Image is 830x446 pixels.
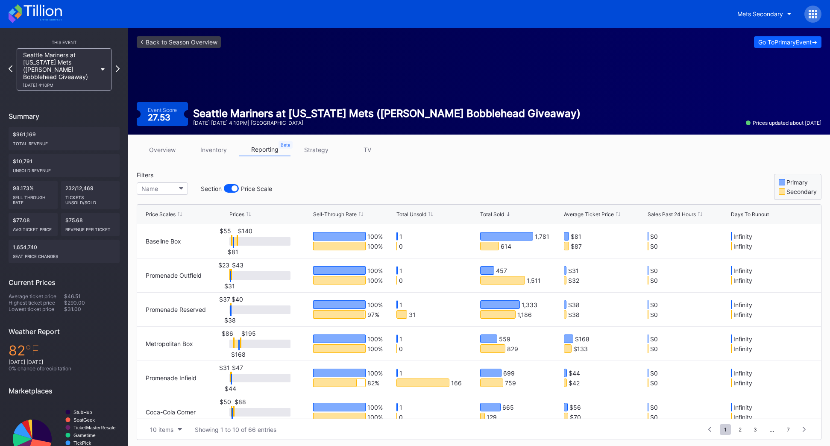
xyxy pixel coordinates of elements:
button: Mets Secondary [731,6,798,22]
div: Infinity [733,413,752,421]
div: $31 [568,267,579,274]
div: $38 [568,301,580,308]
div: $75.68 [61,213,120,236]
text: Gametime [73,433,96,438]
div: This Event [9,40,120,45]
div: Days To Runout [731,211,769,217]
div: $961,169 [9,127,120,150]
div: 82 % [367,379,379,387]
button: Name [137,182,188,195]
div: 614 [501,242,511,250]
div: 100 % [367,403,383,411]
div: 82 [9,342,120,359]
div: 97 % [367,311,379,318]
div: Prices [229,211,244,217]
text: TickPick [73,440,91,446]
div: $0 [650,413,658,421]
div: Sell-Through Rate [313,211,357,217]
div: $87 [571,242,582,250]
div: 1,654,740 [9,240,120,263]
div: Unsold Revenue [13,164,115,173]
div: $0 [650,232,658,240]
div: Sell Through Rate [13,191,53,205]
div: 1 [399,403,402,411]
div: 1 [399,301,402,308]
div: $0 [650,369,658,377]
div: Infinity [733,369,752,377]
div: 100 % [367,267,383,274]
a: overview [137,143,188,156]
div: 759 [505,379,516,387]
div: Name [141,185,158,192]
text: SeatGeek [73,417,95,423]
div: Marketplaces [9,387,120,395]
span: 2 [734,424,746,435]
div: $46.51 [64,293,120,299]
div: 100 % [367,301,383,308]
div: 0 [399,242,403,250]
div: Avg ticket price [13,223,53,232]
div: $77.08 [9,213,58,236]
a: TV [342,143,393,156]
div: 100 % [367,276,383,284]
div: $195 [241,330,256,337]
div: Coca-Cola Corner [146,408,196,416]
div: [DATE] [DATE] [9,359,120,365]
div: Seattle Mariners at [US_STATE] Mets ([PERSON_NAME] Bobblehead Giveaway) [193,107,581,120]
div: $0 [650,311,658,318]
div: Lowest ticket price [9,306,64,312]
div: 0 [399,276,403,284]
div: 10 items [150,426,173,433]
div: $42 [569,379,580,387]
div: 166 [451,379,462,387]
span: ℉ [25,342,39,359]
div: Promenade Reserved [146,306,206,313]
div: Infinity [733,335,752,343]
div: Current Prices [9,278,120,287]
div: $133 [573,345,588,352]
div: $31 [219,364,230,371]
div: $38 [568,311,580,318]
div: Infinity [733,379,752,387]
div: $0 [650,301,658,308]
div: $37 [219,296,230,303]
div: $31.00 [64,306,120,312]
div: $23 [218,261,229,269]
div: 100 % [367,242,383,250]
div: Infinity [733,242,752,250]
div: 559 [499,335,510,343]
div: Filters [137,171,276,179]
div: $32 [568,276,579,284]
div: $0 [650,403,658,411]
div: 100 % [367,335,383,343]
text: TicketMasterResale [73,425,115,430]
div: $168 [575,335,590,343]
div: $168 [228,351,249,358]
div: Price Scales [146,211,176,217]
div: Secondary [786,188,817,195]
div: $44 [220,385,241,392]
div: $10,791 [9,154,120,177]
div: $0 [650,335,658,343]
div: $70 [570,413,581,421]
div: $40 [232,296,243,303]
div: 232/12,469 [61,181,120,209]
div: Weather Report [9,327,120,336]
div: Seattle Mariners at [US_STATE] Mets ([PERSON_NAME] Bobblehead Giveaway) [23,51,97,88]
div: $0 [650,379,658,387]
div: 1,511 [527,276,541,284]
span: 3 [749,424,761,435]
div: 829 [507,345,518,352]
div: Primary [786,179,808,186]
div: $0 [650,242,658,250]
div: $0 [650,345,658,352]
div: 100 % [367,345,383,352]
div: 1,333 [522,301,537,308]
div: 1,186 [517,311,532,318]
div: 100 % [367,413,383,421]
div: 699 [503,369,515,377]
div: [DATE] [DATE] 4:10PM | [GEOGRAPHIC_DATA] [193,120,581,126]
div: $43 [232,261,243,269]
span: 7 [783,424,794,435]
button: 10 items [146,424,186,435]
